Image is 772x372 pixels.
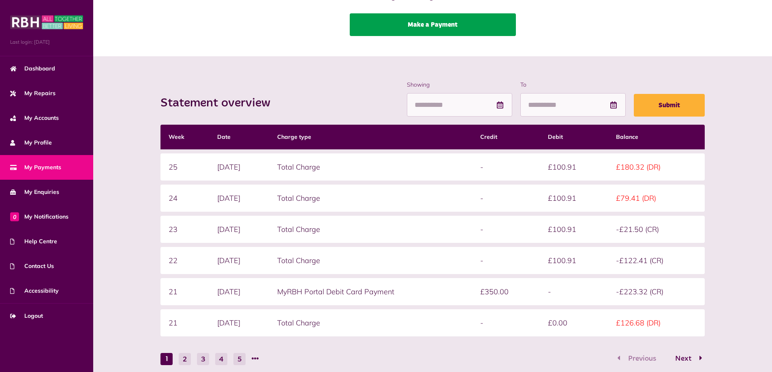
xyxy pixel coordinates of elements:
[10,38,83,46] span: Last login: [DATE]
[350,13,516,36] a: Make a Payment
[10,89,56,98] span: My Repairs
[407,81,512,89] label: Showing
[10,312,43,320] span: Logout
[540,309,607,336] td: £0.00
[209,153,269,181] td: [DATE]
[472,185,540,212] td: -
[160,216,209,243] td: 23
[160,185,209,212] td: 24
[472,153,540,181] td: -
[209,185,269,212] td: [DATE]
[233,353,246,365] button: Go to page 5
[10,138,52,147] span: My Profile
[540,185,607,212] td: £100.91
[160,153,209,181] td: 25
[10,163,61,172] span: My Payments
[160,125,209,149] th: Week
[269,216,472,243] td: Total Charge
[209,125,269,149] th: Date
[215,353,227,365] button: Go to page 4
[472,125,540,149] th: Credit
[160,278,209,305] td: 21
[10,212,19,221] span: 0
[669,355,697,362] span: Next
[269,185,472,212] td: Total Charge
[269,153,472,181] td: Total Charge
[520,81,626,89] label: To
[269,309,472,336] td: Total Charge
[269,125,472,149] th: Charge type
[608,309,705,336] td: £126.68 (DR)
[472,247,540,274] td: -
[10,14,83,30] img: MyRBH
[160,96,278,111] h2: Statement overview
[269,247,472,274] td: Total Charge
[10,114,59,122] span: My Accounts
[10,287,59,295] span: Accessibility
[209,247,269,274] td: [DATE]
[608,247,705,274] td: -£122.41 (CR)
[608,216,705,243] td: -£21.50 (CR)
[667,353,705,365] button: Go to page 2
[160,247,209,274] td: 22
[10,262,54,270] span: Contact Us
[209,216,269,243] td: [DATE]
[10,213,68,221] span: My Notifications
[540,153,607,181] td: £100.91
[10,64,55,73] span: Dashboard
[472,309,540,336] td: -
[179,353,191,365] button: Go to page 2
[209,278,269,305] td: [DATE]
[540,125,607,149] th: Debit
[10,188,59,196] span: My Enquiries
[160,309,209,336] td: 21
[10,237,57,246] span: Help Centre
[540,247,607,274] td: £100.91
[269,278,472,305] td: MyRBH Portal Debit Card Payment
[634,94,705,117] button: Submit
[608,185,705,212] td: £79.41 (DR)
[608,278,705,305] td: -£223.32 (CR)
[197,353,209,365] button: Go to page 3
[608,125,705,149] th: Balance
[608,153,705,181] td: £180.32 (DR)
[472,278,540,305] td: £350.00
[472,216,540,243] td: -
[540,278,607,305] td: -
[209,309,269,336] td: [DATE]
[540,216,607,243] td: £100.91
